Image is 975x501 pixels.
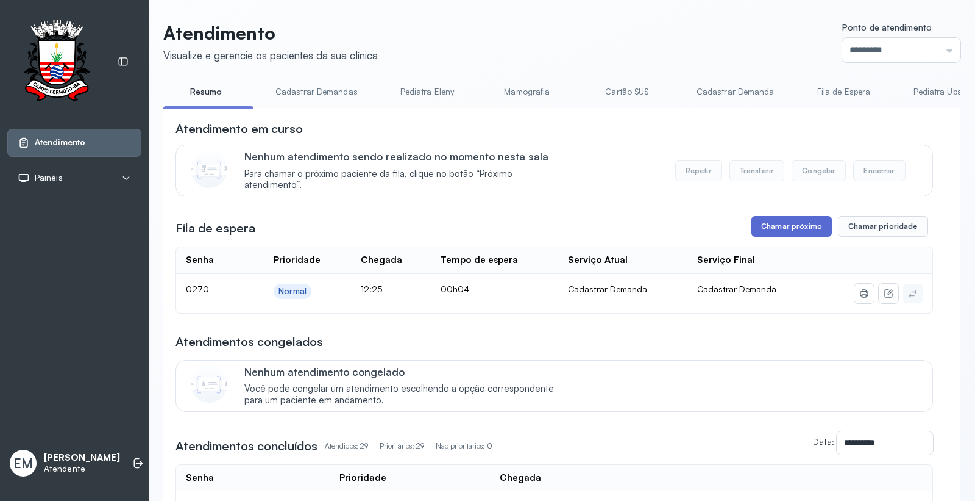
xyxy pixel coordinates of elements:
p: Prioritários: 29 [380,438,436,455]
span: Ponto de atendimento [842,22,932,32]
div: Chegada [500,472,541,484]
button: Repetir [675,160,722,181]
div: Serviço Atual [568,254,628,266]
div: Prioridade [274,254,321,266]
span: Atendimento [35,137,85,148]
span: 0270 [186,284,209,294]
h3: Atendimentos concluídos [175,438,317,455]
p: Atendidos: 29 [325,438,380,455]
a: Cadastrar Demanda [684,82,787,102]
div: Serviço Final [697,254,755,266]
button: Congelar [792,160,846,181]
p: Atendimento [163,22,378,44]
span: 00h04 [441,284,469,294]
button: Transferir [729,160,785,181]
div: Cadastrar Demanda [568,284,678,295]
img: Logotipo do estabelecimento [13,20,101,104]
span: Para chamar o próximo paciente da fila, clique no botão “Próximo atendimento”. [244,168,567,192]
a: Cartão SUS [584,82,670,102]
a: Mamografia [484,82,570,102]
p: [PERSON_NAME] [44,452,120,464]
h3: Atendimentos congelados [175,333,323,350]
a: Resumo [163,82,249,102]
span: Cadastrar Demanda [697,284,776,294]
div: Senha [186,254,214,266]
a: Cadastrar Demandas [263,82,370,102]
label: Data: [813,436,834,447]
button: Chamar próximo [751,216,832,237]
a: Atendimento [18,137,131,149]
div: Prioridade [339,472,386,484]
p: Nenhum atendimento congelado [244,366,567,378]
div: Senha [186,472,214,484]
button: Encerrar [853,160,905,181]
h3: Fila de espera [175,220,255,237]
p: Nenhum atendimento sendo realizado no momento nesta sala [244,150,567,163]
span: Painéis [35,173,63,183]
div: Tempo de espera [441,254,518,266]
img: Imagem de CalloutCard [191,366,227,403]
span: Você pode congelar um atendimento escolhendo a opção correspondente para um paciente em andamento. [244,383,567,406]
button: Chamar prioridade [838,216,928,237]
div: Chegada [361,254,402,266]
div: Normal [278,286,307,297]
span: | [373,441,375,450]
div: Visualize e gerencie os pacientes da sua clínica [163,49,378,62]
p: Não prioritários: 0 [436,438,492,455]
img: Imagem de CalloutCard [191,151,227,188]
a: Fila de Espera [801,82,887,102]
span: 12:25 [361,284,382,294]
span: | [429,441,431,450]
a: Pediatra Eleny [385,82,470,102]
h3: Atendimento em curso [175,120,303,137]
p: Atendente [44,464,120,474]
